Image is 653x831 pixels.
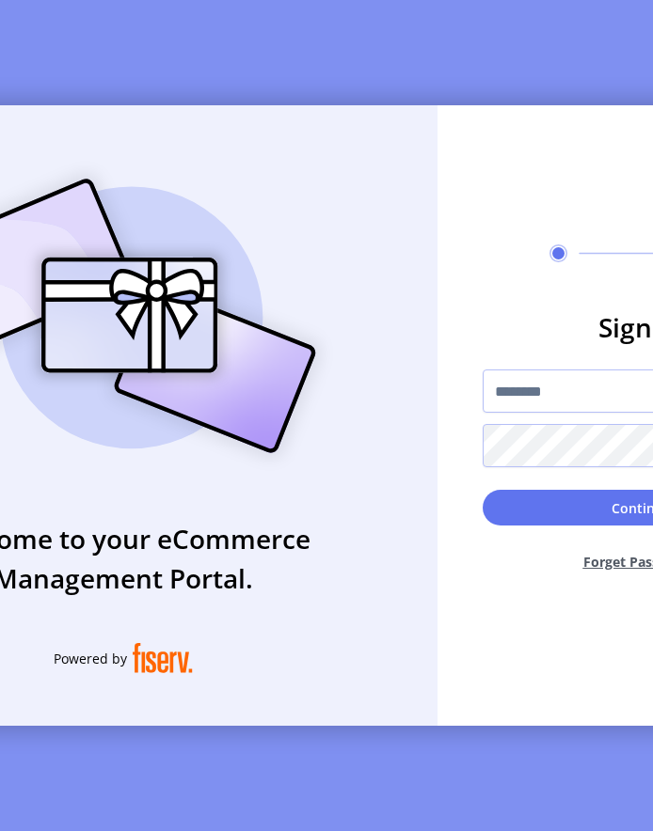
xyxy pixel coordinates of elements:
span: Powered by [54,649,127,668]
